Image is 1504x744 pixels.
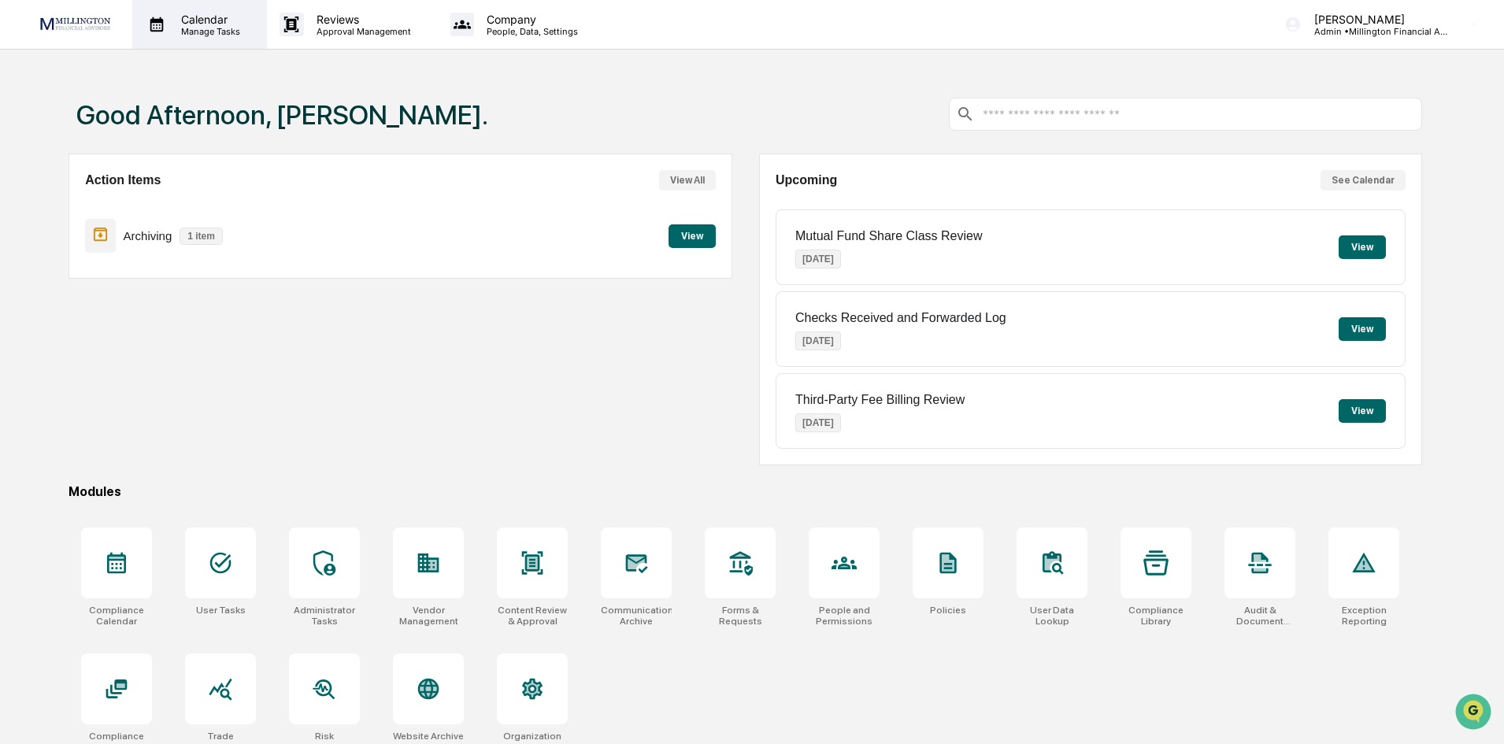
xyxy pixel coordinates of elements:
p: Company [474,13,586,26]
p: Admin • Millington Financial Advisors, LLC [1302,26,1448,37]
p: Calendar [169,13,248,26]
p: Approval Management [304,26,419,37]
p: 1 item [180,228,223,245]
div: User Tasks [196,605,246,616]
div: Start new chat [54,120,258,136]
p: [DATE] [795,331,841,350]
span: Preclearance [31,198,102,214]
a: 🗄️Attestations [108,192,202,220]
p: Third-Party Fee Billing Review [795,393,965,407]
div: 🔎 [16,230,28,242]
button: View [669,224,716,248]
div: Compliance Library [1121,605,1191,627]
p: [DATE] [795,250,841,268]
a: View [669,228,716,242]
div: User Data Lookup [1017,605,1087,627]
button: View [1339,235,1386,259]
p: Manage Tasks [169,26,248,37]
button: Start new chat [268,125,287,144]
div: Audit & Document Logs [1224,605,1295,627]
button: View All [659,170,716,191]
p: Archiving [124,229,172,242]
div: Communications Archive [601,605,672,627]
a: Powered byPylon [111,266,191,279]
p: [PERSON_NAME] [1302,13,1448,26]
h2: Action Items [85,173,161,187]
span: Pylon [157,267,191,279]
p: People, Data, Settings [474,26,586,37]
a: 🖐️Preclearance [9,192,108,220]
div: We're available if you need us! [54,136,199,149]
div: Policies [930,605,966,616]
div: Vendor Management [393,605,464,627]
span: Data Lookup [31,228,99,244]
a: 🔎Data Lookup [9,222,106,250]
p: [DATE] [795,413,841,432]
p: How can we help? [16,33,287,58]
div: 🖐️ [16,200,28,213]
p: Checks Received and Forwarded Log [795,311,1006,325]
div: Content Review & Approval [497,605,568,627]
div: Administrator Tasks [289,605,360,627]
div: People and Permissions [809,605,880,627]
div: Website Archive [393,731,464,742]
p: Reviews [304,13,419,26]
div: 🗄️ [114,200,127,213]
button: See Calendar [1321,170,1406,191]
button: View [1339,399,1386,423]
button: View [1339,317,1386,341]
div: Compliance Calendar [81,605,152,627]
span: Attestations [130,198,195,214]
div: Exception Reporting [1328,605,1399,627]
h1: Good Afternoon, [PERSON_NAME]. [76,99,488,131]
iframe: Open customer support [1454,692,1496,735]
img: 1746055101610-c473b297-6a78-478c-a979-82029cc54cd1 [16,120,44,149]
p: Mutual Fund Share Class Review [795,229,982,243]
div: Forms & Requests [705,605,776,627]
img: logo [38,16,113,33]
div: Modules [69,484,1422,499]
h2: Upcoming [776,173,837,187]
